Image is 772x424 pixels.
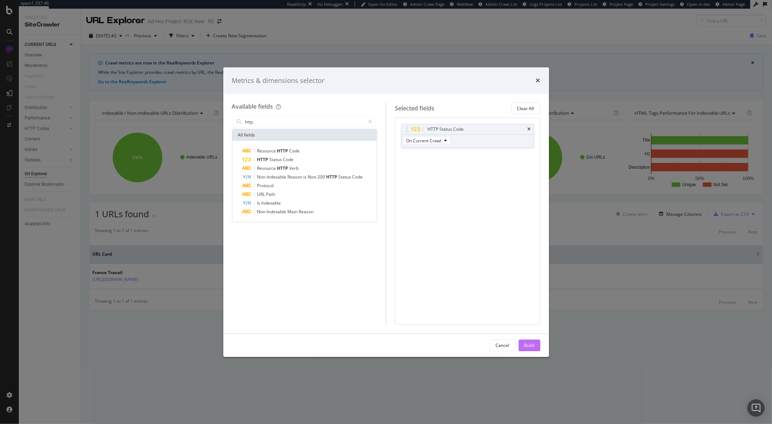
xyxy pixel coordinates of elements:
[270,156,283,163] span: Status
[326,174,339,180] span: HTTP
[257,191,266,197] span: URL
[427,126,464,133] div: HTTP Status Code
[262,200,281,206] span: Indexable
[524,342,535,348] div: Build
[304,174,308,180] span: is
[747,399,765,417] div: Open Intercom Messenger
[511,102,540,114] button: Clear All
[496,342,510,348] div: Cancel
[257,156,270,163] span: HTTP
[339,174,353,180] span: Status
[245,116,365,127] input: Search by field name
[406,138,441,144] span: On Current Crawl
[257,200,262,206] span: Is
[283,156,294,163] span: Code
[232,102,273,110] div: Available fields
[257,209,288,215] span: Non-Indexable
[257,165,277,171] span: Resource
[401,124,534,148] div: HTTP Status CodetimesOn Current Crawl
[299,209,314,215] span: Reason
[353,174,363,180] span: Code
[257,174,288,180] span: Non-Indexable
[536,76,540,85] div: times
[223,67,549,357] div: modal
[288,174,304,180] span: Reason
[288,209,299,215] span: Main
[528,127,531,131] div: times
[308,174,326,180] span: Non-200
[257,182,274,189] span: Protocol
[266,191,275,197] span: Path
[232,129,377,141] div: All fields
[232,76,325,85] div: Metrics & dimensions selector
[277,165,290,171] span: HTTP
[403,136,450,145] button: On Current Crawl
[290,148,300,154] span: Code
[257,148,277,154] span: Resource
[490,340,516,351] button: Cancel
[519,340,540,351] button: Build
[395,104,434,113] div: Selected fields
[517,105,534,112] div: Clear All
[277,148,290,154] span: HTTP
[290,165,299,171] span: Verb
